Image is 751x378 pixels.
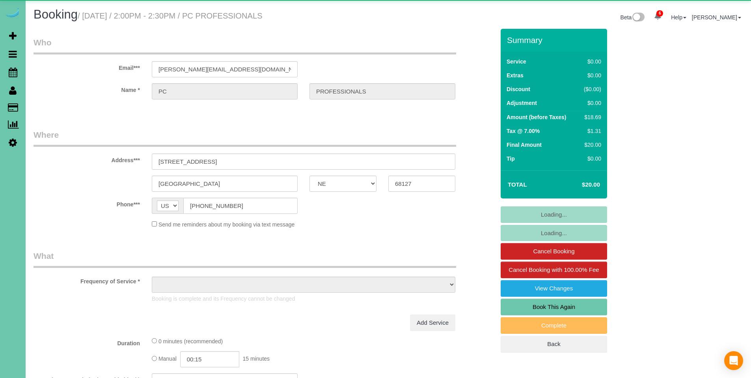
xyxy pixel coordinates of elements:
a: View Changes [501,280,607,297]
div: Open Intercom Messenger [724,351,743,370]
label: Service [507,58,526,65]
a: 6 [650,8,665,25]
label: Discount [507,85,530,93]
div: $0.00 [580,71,601,79]
strong: Total [508,181,527,188]
label: Adjustment [507,99,537,107]
small: / [DATE] / 2:00PM - 2:30PM / PC PROFESSIONALS [78,11,263,20]
legend: Who [34,37,456,54]
span: 15 minutes [243,356,270,362]
a: Book This Again [501,299,607,315]
p: Booking is complete and its Frequency cannot be changed [152,295,455,303]
a: Help [671,14,686,21]
label: Frequency of Service * [28,275,146,285]
label: Amount (before Taxes) [507,113,566,121]
legend: What [34,250,456,268]
div: $18.69 [580,113,601,121]
label: Final Amount [507,141,542,149]
a: Add Service [410,314,455,331]
div: ($0.00) [580,85,601,93]
label: Duration [28,337,146,347]
div: $0.00 [580,58,601,65]
label: Tip [507,155,515,163]
div: $0.00 [580,99,601,107]
span: 6 [656,10,663,17]
span: Manual [158,356,177,362]
h3: Summary [507,36,603,45]
a: Cancel Booking [501,243,607,260]
div: $1.31 [580,127,601,135]
a: [PERSON_NAME] [692,14,741,21]
div: $20.00 [580,141,601,149]
span: Booking [34,7,78,21]
span: Cancel Booking with 100.00% Fee [509,266,599,273]
legend: Where [34,129,456,147]
label: Extras [507,71,524,79]
label: Name * [28,83,146,94]
img: New interface [632,13,645,23]
img: Automaid Logo [5,8,20,19]
a: Cancel Booking with 100.00% Fee [501,262,607,278]
label: Tax @ 7.00% [507,127,540,135]
div: $0.00 [580,155,601,163]
a: Back [501,336,607,352]
a: Beta [621,14,645,21]
h4: $20.00 [558,182,600,188]
span: 0 minutes (recommended) [158,338,223,344]
span: Send me reminders about my booking via text message [158,221,295,228]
